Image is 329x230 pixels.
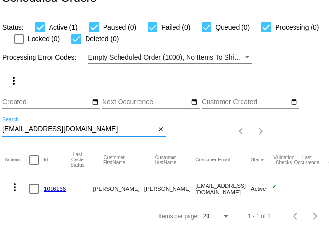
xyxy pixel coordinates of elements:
button: Change sorting for Status [251,157,264,163]
span: Queued (0) [215,21,250,33]
button: Change sorting for CustomerFirstName [93,155,135,165]
span: Failed (0) [161,21,190,33]
mat-icon: more_vert [8,75,19,87]
span: Paused (0) [103,21,136,33]
mat-icon: date_range [291,98,297,106]
span: Active (1) [49,21,78,33]
button: Change sorting for Id [44,157,48,163]
mat-cell: [PERSON_NAME] [144,175,195,203]
input: Customer Created [202,98,289,106]
input: Created [2,98,90,106]
span: Locked (0) [28,33,60,45]
span: Processing (0) [275,21,319,33]
input: Next Occurrence [102,98,190,106]
mat-icon: date_range [92,98,99,106]
span: Status: [2,23,24,31]
a: 1016166 [44,185,66,192]
button: Clear [156,124,166,135]
button: Next page [306,207,325,226]
span: Active [251,185,266,192]
button: Change sorting for LastProcessingCycleId [70,152,84,168]
div: Items per page: [158,213,199,220]
button: Change sorting for LastOccurrenceUtc [294,155,319,165]
button: Change sorting for CustomerEmail [195,157,230,163]
span: Deleted (0) [85,33,119,45]
mat-icon: more_vert [9,181,20,193]
button: Previous page [286,207,306,226]
mat-cell: [PERSON_NAME] [93,175,144,203]
span: Processing Error Codes: [2,53,77,61]
span: 20 [203,213,209,220]
div: 1 - 1 of 1 [248,213,271,220]
button: Previous page [232,122,251,141]
input: Search [2,125,156,133]
mat-cell: [EMAIL_ADDRESS][DOMAIN_NAME] [195,175,251,203]
mat-icon: close [157,126,164,134]
mat-header-cell: Validation Checks [273,145,294,175]
mat-select: Items per page: [203,213,230,220]
mat-select: Filter by Processing Error Codes [88,52,252,64]
mat-icon: date_range [191,98,198,106]
mat-header-cell: Actions [5,145,29,175]
button: Next page [251,122,271,141]
button: Change sorting for CustomerLastName [144,155,187,165]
